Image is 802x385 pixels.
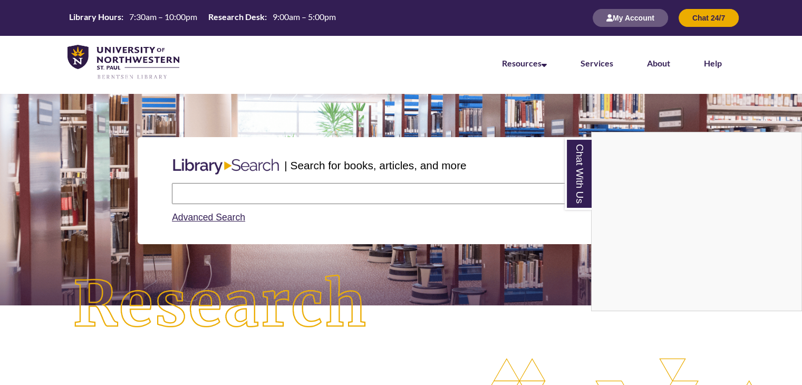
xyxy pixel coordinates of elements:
div: Chat With Us [591,132,802,311]
a: Help [704,58,722,68]
a: Chat With Us [565,138,592,210]
iframe: Chat Widget [592,132,801,311]
a: Resources [502,58,547,68]
a: Services [581,58,613,68]
img: UNWSP Library Logo [67,45,179,80]
a: About [647,58,670,68]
